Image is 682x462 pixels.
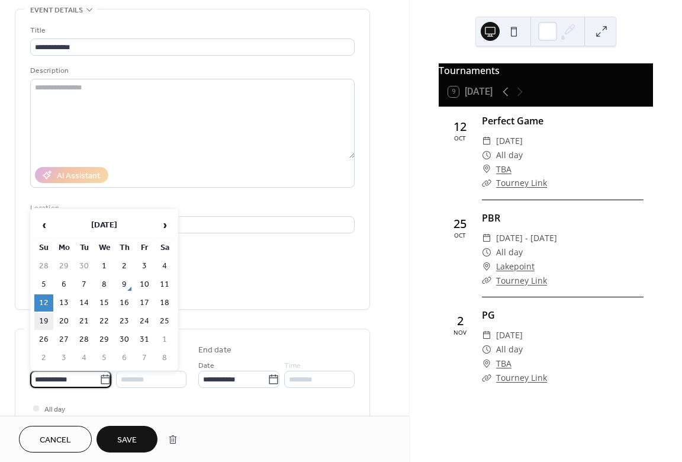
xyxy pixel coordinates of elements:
[482,342,491,357] div: ​
[34,239,53,256] th: Su
[75,349,94,367] td: 4
[95,276,114,293] td: 8
[34,313,53,330] td: 19
[34,331,53,348] td: 26
[482,274,491,288] div: ​
[496,259,535,274] a: Lakepoint
[496,177,547,188] a: Tourney Link
[30,4,83,17] span: Event details
[135,349,154,367] td: 7
[30,65,352,77] div: Description
[115,313,134,330] td: 23
[40,434,71,447] span: Cancel
[35,213,53,237] span: ‹
[155,294,174,312] td: 18
[115,349,134,367] td: 6
[482,134,491,148] div: ​
[496,275,547,286] a: Tourney Link
[155,276,174,293] td: 11
[482,114,543,127] a: Perfect Game
[155,258,174,275] td: 4
[75,331,94,348] td: 28
[482,231,491,245] div: ​
[75,258,94,275] td: 30
[198,360,214,372] span: Date
[453,329,467,335] div: Nov
[496,328,523,342] span: [DATE]
[19,426,92,453] button: Cancel
[95,313,114,330] td: 22
[44,403,65,416] span: All day
[135,258,154,275] td: 3
[34,294,53,312] td: 12
[135,276,154,293] td: 10
[30,24,352,37] div: Title
[115,331,134,348] td: 30
[34,349,53,367] td: 2
[75,276,94,293] td: 7
[115,239,134,256] th: Th
[115,258,134,275] td: 2
[454,135,466,141] div: Oct
[482,176,491,190] div: ​
[482,328,491,342] div: ​
[198,344,231,357] div: End date
[482,309,495,322] a: PG
[482,245,491,259] div: ​
[156,213,173,237] span: ›
[75,313,94,330] td: 21
[496,162,511,177] a: TBA
[482,371,491,385] div: ​
[453,121,467,133] div: 12
[54,349,73,367] td: 3
[496,134,523,148] span: [DATE]
[30,202,352,214] div: Location
[155,331,174,348] td: 1
[155,239,174,256] th: Sa
[482,357,491,371] div: ​
[439,63,653,78] div: Tournaments
[496,148,523,162] span: All day
[95,258,114,275] td: 1
[496,357,511,371] a: TBA
[482,259,491,274] div: ​
[155,349,174,367] td: 8
[95,294,114,312] td: 15
[496,245,523,259] span: All day
[135,313,154,330] td: 24
[135,239,154,256] th: Fr
[115,294,134,312] td: 16
[117,434,137,447] span: Save
[453,218,467,230] div: 25
[95,349,114,367] td: 5
[95,331,114,348] td: 29
[482,148,491,162] div: ​
[54,313,73,330] td: 20
[34,276,53,293] td: 5
[115,276,134,293] td: 9
[135,331,154,348] td: 31
[496,342,523,357] span: All day
[75,294,94,312] td: 14
[96,426,157,453] button: Save
[75,239,94,256] th: Tu
[54,258,73,275] td: 29
[116,360,133,372] span: Time
[54,331,73,348] td: 27
[54,276,73,293] td: 6
[496,372,547,383] a: Tourney Link
[54,213,154,238] th: [DATE]
[482,211,500,224] a: PBR
[135,294,154,312] td: 17
[54,294,73,312] td: 13
[54,239,73,256] th: Mo
[496,231,557,245] span: [DATE] - [DATE]
[482,162,491,177] div: ​
[34,258,53,275] td: 28
[95,239,114,256] th: We
[454,232,466,238] div: Oct
[457,315,464,327] div: 2
[155,313,174,330] td: 25
[284,360,301,372] span: Time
